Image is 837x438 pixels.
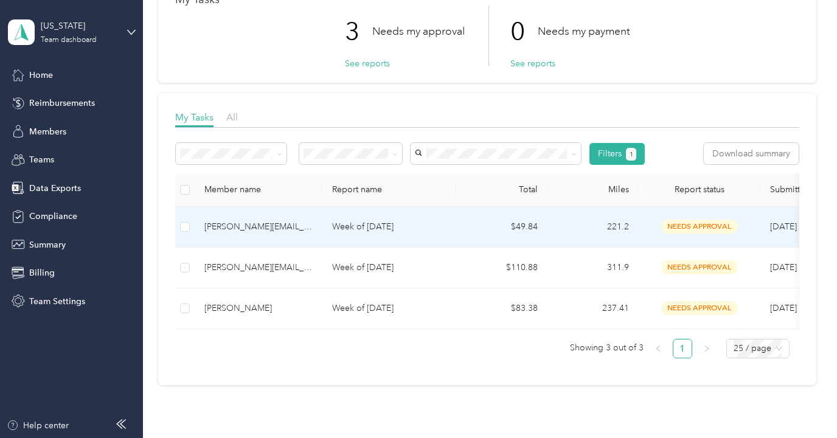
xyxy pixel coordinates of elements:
span: [DATE] [770,303,797,313]
span: Teams [29,153,54,166]
span: Showing 3 out of 3 [570,339,644,357]
span: My Tasks [175,111,214,123]
td: $49.84 [456,207,547,248]
td: $110.88 [456,248,547,288]
span: [DATE] [770,221,797,232]
div: [PERSON_NAME][EMAIL_ADDRESS][PERSON_NAME][DOMAIN_NAME] [204,220,313,234]
p: Week of [DATE] [332,261,446,274]
span: right [703,345,710,352]
button: 1 [626,148,636,161]
div: Total [466,184,538,195]
button: Download summary [704,143,799,164]
span: needs approval [661,260,738,274]
th: Member name [195,173,322,207]
td: 221.2 [547,207,639,248]
span: Team Settings [29,295,85,308]
th: Report name [322,173,456,207]
li: Previous Page [648,339,668,358]
span: Data Exports [29,182,81,195]
div: [US_STATE] [41,19,117,32]
button: Help center [7,419,69,432]
p: 0 [510,6,538,57]
td: 237.41 [547,288,639,329]
div: Page Size [726,339,790,358]
button: See reports [510,57,555,70]
p: 3 [345,6,372,57]
div: [PERSON_NAME][EMAIL_ADDRESS][PERSON_NAME][DOMAIN_NAME] [204,261,313,274]
button: right [697,339,717,358]
p: Needs my payment [538,24,630,39]
button: left [648,339,668,358]
div: [PERSON_NAME] [204,302,313,315]
a: 1 [673,339,692,358]
p: Needs my approval [372,24,465,39]
span: Report status [648,184,751,195]
span: needs approval [661,301,738,315]
span: 25 / page [734,339,782,358]
span: Compliance [29,210,77,223]
span: All [226,111,238,123]
button: See reports [345,57,390,70]
span: Summary [29,238,66,251]
span: Billing [29,266,55,279]
span: [DATE] [770,262,797,273]
td: $83.38 [456,288,547,329]
div: Miles [557,184,629,195]
span: 1 [630,149,633,160]
p: Week of [DATE] [332,220,446,234]
td: 311.9 [547,248,639,288]
div: Team dashboard [41,36,97,44]
span: Home [29,69,53,82]
div: Member name [204,184,313,195]
li: 1 [673,339,692,358]
span: left [655,345,662,352]
span: Reimbursements [29,97,95,109]
span: needs approval [661,220,738,234]
span: Members [29,125,66,138]
li: Next Page [697,339,717,358]
button: Filters1 [589,143,645,165]
p: Week of [DATE] [332,302,446,315]
iframe: Everlance-gr Chat Button Frame [769,370,837,438]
